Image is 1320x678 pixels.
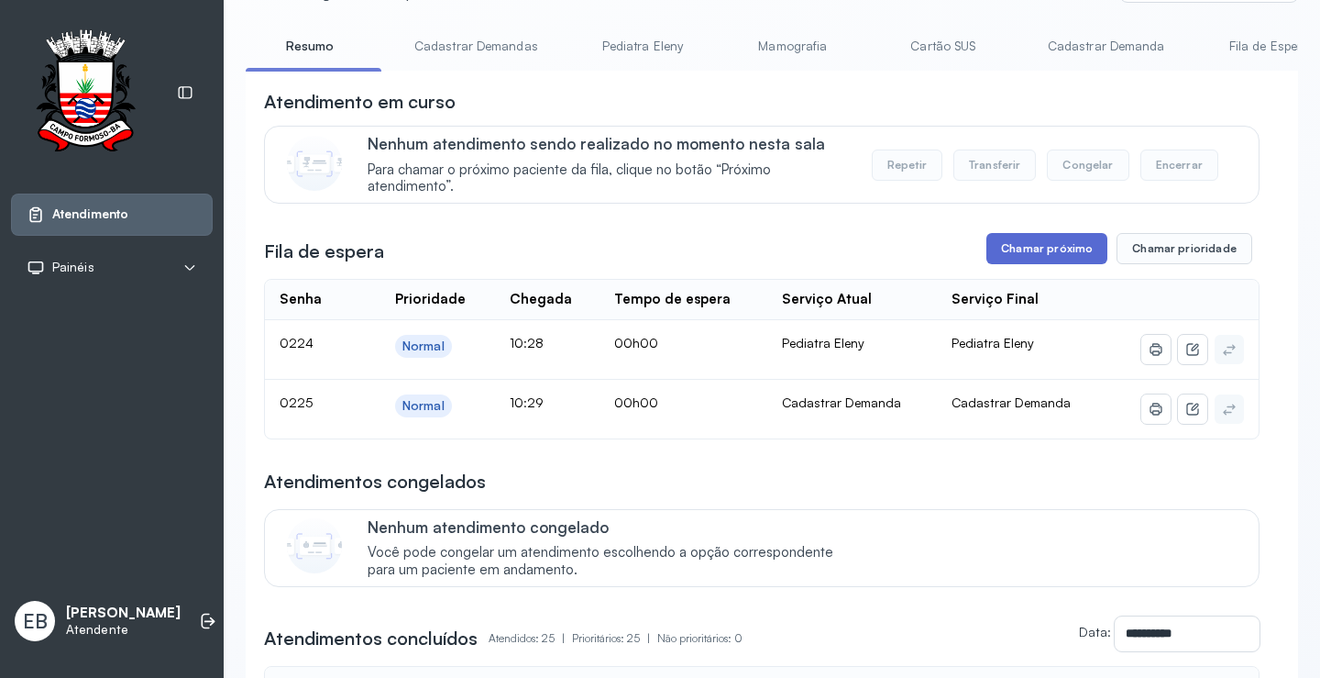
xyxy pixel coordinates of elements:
p: Nenhum atendimento sendo realizado no momento nesta sala [368,134,852,153]
a: Resumo [246,31,374,61]
span: 00h00 [614,395,658,410]
p: Atendidos: 25 [489,626,572,651]
div: Chegada [510,291,572,308]
div: Serviço Atual [782,291,872,308]
a: Atendimento [27,206,197,224]
img: Imagem de CalloutCard [287,518,342,573]
span: 0225 [280,395,313,410]
a: Cadastrar Demanda [1029,31,1183,61]
a: Mamografia [729,31,857,61]
img: Imagem de CalloutCard [287,136,342,191]
span: 0224 [280,335,313,350]
h3: Atendimento em curso [264,89,456,115]
div: Normal [402,398,445,414]
p: Atendente [66,622,181,638]
button: Repetir [872,150,942,181]
span: 10:29 [510,395,544,410]
h3: Fila de espera [264,239,384,264]
label: Data: [1079,624,1111,639]
div: Prioridade [395,291,466,308]
img: Logotipo do estabelecimento [19,29,151,157]
button: Chamar prioridade [1116,233,1252,264]
span: Atendimento [52,206,128,222]
span: | [562,631,565,645]
span: Para chamar o próximo paciente da fila, clique no botão “Próximo atendimento”. [368,161,852,196]
span: Painéis [52,260,94,275]
div: Tempo de espera [614,291,731,308]
div: Normal [402,339,445,354]
div: Pediatra Eleny [782,335,923,351]
div: Senha [280,291,322,308]
p: Prioritários: 25 [572,626,657,651]
p: [PERSON_NAME] [66,605,181,622]
a: Cadastrar Demandas [396,31,556,61]
span: Você pode congelar um atendimento escolhendo a opção correspondente para um paciente em andamento. [368,544,852,579]
a: Pediatra Eleny [578,31,707,61]
span: 10:28 [510,335,544,350]
button: Chamar próximo [986,233,1107,264]
div: Serviço Final [951,291,1039,308]
h3: Atendimentos concluídos [264,626,478,651]
p: Nenhum atendimento congelado [368,517,852,537]
button: Encerrar [1140,150,1218,181]
span: | [647,631,650,645]
button: Congelar [1047,150,1128,181]
span: 00h00 [614,335,658,350]
button: Transferir [953,150,1037,181]
span: Cadastrar Demanda [951,395,1071,410]
a: Cartão SUS [879,31,1007,61]
h3: Atendimentos congelados [264,469,486,495]
p: Não prioritários: 0 [657,626,742,651]
div: Cadastrar Demanda [782,395,923,411]
span: Pediatra Eleny [951,335,1034,350]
